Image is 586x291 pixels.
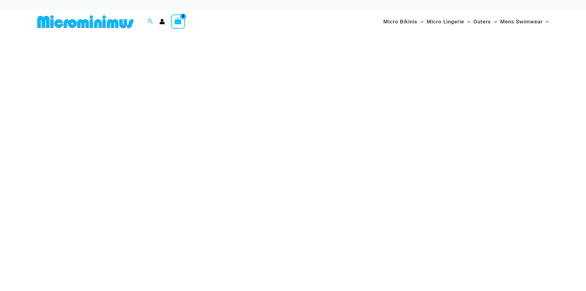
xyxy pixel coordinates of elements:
[427,14,464,30] span: Micro Lingerie
[382,12,425,31] a: Micro BikinisMenu ToggleMenu Toggle
[543,14,549,30] span: Menu Toggle
[381,11,552,32] nav: Site Navigation
[148,18,153,26] a: Search icon link
[35,15,136,29] img: MM SHOP LOGO FLAT
[464,14,470,30] span: Menu Toggle
[499,12,550,31] a: Mens SwimwearMenu ToggleMenu Toggle
[473,14,491,30] span: Outers
[417,14,424,30] span: Menu Toggle
[491,14,497,30] span: Menu Toggle
[383,14,417,30] span: Micro Bikinis
[159,19,165,24] a: Account icon link
[425,12,472,31] a: Micro LingerieMenu ToggleMenu Toggle
[171,14,185,29] a: View Shopping Cart, empty
[472,12,499,31] a: OutersMenu ToggleMenu Toggle
[500,14,543,30] span: Mens Swimwear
